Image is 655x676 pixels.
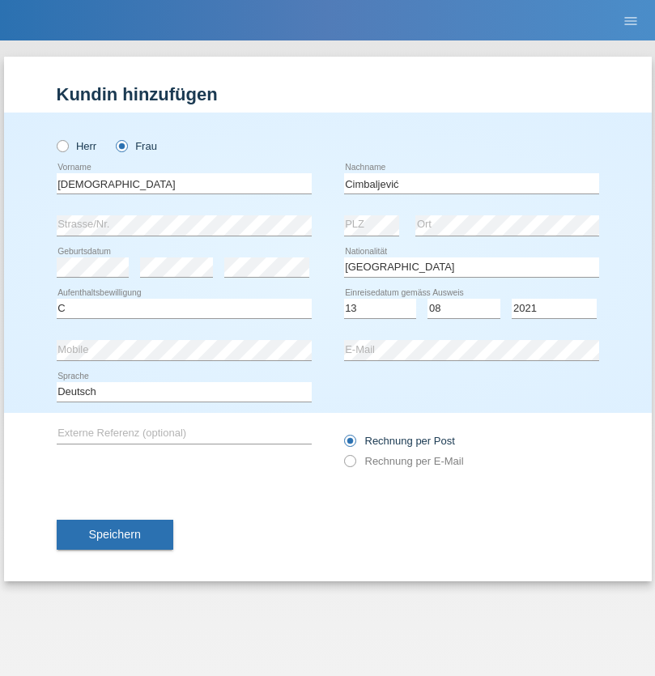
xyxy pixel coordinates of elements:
label: Herr [57,140,97,152]
label: Frau [116,140,157,152]
a: menu [615,15,647,25]
button: Speichern [57,520,173,551]
span: Speichern [89,528,141,541]
input: Rechnung per Post [344,435,355,455]
label: Rechnung per Post [344,435,455,447]
input: Rechnung per E-Mail [344,455,355,475]
label: Rechnung per E-Mail [344,455,464,467]
input: Frau [116,140,126,151]
i: menu [623,13,639,29]
h1: Kundin hinzufügen [57,84,599,104]
input: Herr [57,140,67,151]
